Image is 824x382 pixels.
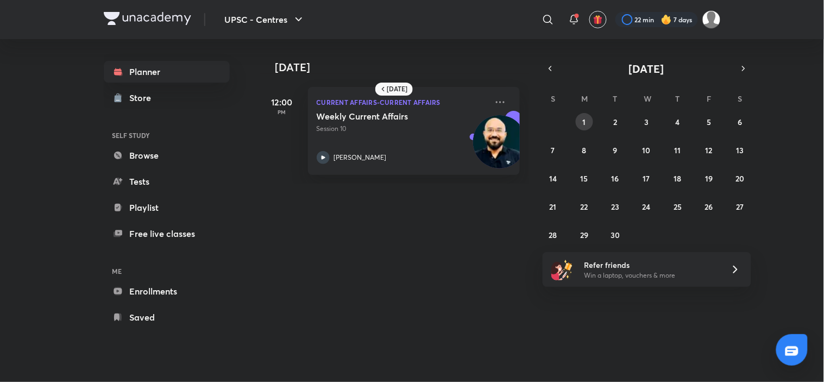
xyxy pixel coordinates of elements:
[607,170,624,187] button: September 16, 2025
[669,113,687,130] button: September 4, 2025
[629,61,664,76] span: [DATE]
[580,230,588,240] abbr: September 29, 2025
[551,145,555,155] abbr: September 7, 2025
[738,93,743,104] abbr: Saturday
[334,153,387,162] p: [PERSON_NAME]
[104,262,230,280] h6: ME
[643,202,651,212] abbr: September 24, 2025
[576,113,593,130] button: September 1, 2025
[661,14,672,25] img: streak
[260,96,304,109] h5: 12:00
[732,113,749,130] button: September 6, 2025
[669,198,687,215] button: September 25, 2025
[544,198,562,215] button: September 21, 2025
[643,173,650,184] abbr: September 17, 2025
[581,202,588,212] abbr: September 22, 2025
[705,173,713,184] abbr: September 19, 2025
[613,93,618,104] abbr: Tuesday
[584,271,718,280] p: Win a laptop, vouchers & more
[104,145,230,166] a: Browse
[611,230,620,240] abbr: September 30, 2025
[607,198,624,215] button: September 23, 2025
[737,202,744,212] abbr: September 27, 2025
[576,198,593,215] button: September 22, 2025
[607,113,624,130] button: September 2, 2025
[732,170,749,187] button: September 20, 2025
[705,202,713,212] abbr: September 26, 2025
[130,91,158,104] div: Store
[104,280,230,302] a: Enrollments
[387,85,408,93] h6: [DATE]
[732,198,749,215] button: September 27, 2025
[638,113,655,130] button: September 3, 2025
[582,145,587,155] abbr: September 8, 2025
[558,61,736,76] button: [DATE]
[576,170,593,187] button: September 15, 2025
[260,109,304,115] p: PM
[676,93,680,104] abbr: Thursday
[544,170,562,187] button: September 14, 2025
[582,93,588,104] abbr: Monday
[700,198,718,215] button: September 26, 2025
[614,117,618,127] abbr: September 2, 2025
[612,202,620,212] abbr: September 23, 2025
[613,145,618,155] abbr: September 9, 2025
[638,198,655,215] button: September 24, 2025
[104,171,230,192] a: Tests
[644,117,649,127] abbr: September 3, 2025
[551,259,573,280] img: referral
[104,12,191,25] img: Company Logo
[549,173,557,184] abbr: September 14, 2025
[317,96,487,109] p: Current Affairs-Current Affairs
[104,197,230,218] a: Playlist
[275,61,531,74] h4: [DATE]
[218,9,312,30] button: UPSC - Centres
[104,306,230,328] a: Saved
[612,173,619,184] abbr: September 16, 2025
[584,259,718,271] h6: Refer friends
[544,226,562,243] button: September 28, 2025
[676,117,680,127] abbr: September 4, 2025
[638,170,655,187] button: September 17, 2025
[576,226,593,243] button: September 29, 2025
[702,10,721,29] img: Abhijeet Srivastav
[736,173,745,184] abbr: September 20, 2025
[707,117,711,127] abbr: September 5, 2025
[643,145,651,155] abbr: September 10, 2025
[317,124,487,134] p: Session 10
[104,223,230,245] a: Free live classes
[674,173,682,184] abbr: September 18, 2025
[669,141,687,159] button: September 11, 2025
[607,141,624,159] button: September 9, 2025
[638,141,655,159] button: September 10, 2025
[674,202,682,212] abbr: September 25, 2025
[550,202,557,212] abbr: September 21, 2025
[104,61,230,83] a: Planner
[317,111,452,122] h5: Weekly Current Affairs
[700,170,718,187] button: September 19, 2025
[544,141,562,159] button: September 7, 2025
[607,226,624,243] button: September 30, 2025
[581,173,588,184] abbr: September 15, 2025
[576,141,593,159] button: September 8, 2025
[593,15,603,24] img: avatar
[737,145,744,155] abbr: September 13, 2025
[675,145,681,155] abbr: September 11, 2025
[700,141,718,159] button: September 12, 2025
[738,117,743,127] abbr: September 6, 2025
[104,87,230,109] a: Store
[700,113,718,130] button: September 5, 2025
[644,93,651,104] abbr: Wednesday
[732,141,749,159] button: September 13, 2025
[551,93,555,104] abbr: Sunday
[589,11,607,28] button: avatar
[669,170,687,187] button: September 18, 2025
[583,117,586,127] abbr: September 1, 2025
[707,93,711,104] abbr: Friday
[104,12,191,28] a: Company Logo
[549,230,557,240] abbr: September 28, 2025
[706,145,713,155] abbr: September 12, 2025
[104,126,230,145] h6: SELF STUDY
